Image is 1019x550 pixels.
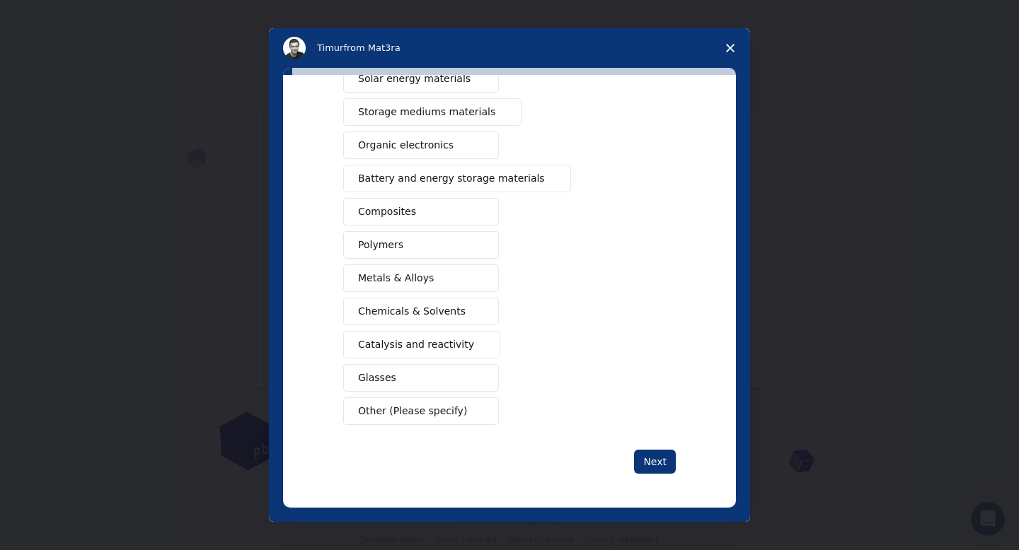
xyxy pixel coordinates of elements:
[343,65,499,93] button: Solar energy materials
[358,238,403,252] span: Polymers
[343,264,499,292] button: Metals & Alloys
[358,404,467,419] span: Other (Please specify)
[358,304,466,319] span: Chemicals & Solvents
[358,271,434,286] span: Metals & Alloys
[343,198,499,226] button: Composites
[358,71,471,86] span: Solar energy materials
[358,370,396,385] span: Glasses
[358,171,545,186] span: Battery and energy storage materials
[343,231,499,259] button: Polymers
[634,450,676,474] button: Next
[343,165,571,192] button: Battery and energy storage materials
[317,42,343,53] span: Timur
[343,98,522,126] button: Storage mediums materials
[283,37,306,59] img: Profile image for Timur
[343,42,400,53] span: from Mat3ra
[358,337,474,352] span: Catalysis and reactivity
[358,105,495,119] span: Storage mediums materials
[343,331,500,358] button: Catalysis and reactivity
[358,204,416,219] span: Composites
[343,397,499,425] button: Other (Please specify)
[343,364,499,392] button: Glasses
[710,28,750,68] span: Close survey
[343,131,499,159] button: Organic electronics
[30,10,81,23] span: Support
[343,298,499,325] button: Chemicals & Solvents
[358,138,454,153] span: Organic electronics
